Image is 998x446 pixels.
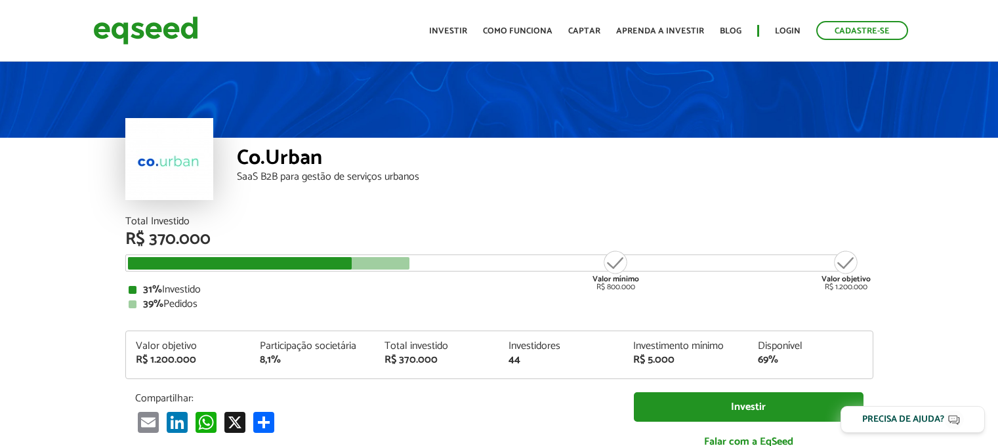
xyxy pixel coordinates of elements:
[509,341,613,352] div: Investidores
[821,249,871,291] div: R$ 1.200.000
[821,273,871,285] strong: Valor objetivo
[260,341,365,352] div: Participação societária
[93,13,198,48] img: EqSeed
[129,299,870,310] div: Pedidos
[483,27,552,35] a: Como funciona
[568,27,600,35] a: Captar
[509,355,613,365] div: 44
[129,285,870,295] div: Investido
[758,341,863,352] div: Disponível
[720,27,741,35] a: Blog
[633,341,738,352] div: Investimento mínimo
[593,273,639,285] strong: Valor mínimo
[135,392,614,405] p: Compartilhar:
[143,295,163,313] strong: 39%
[616,27,704,35] a: Aprenda a investir
[143,281,162,298] strong: 31%
[136,341,241,352] div: Valor objetivo
[260,355,365,365] div: 8,1%
[237,172,873,182] div: SaaS B2B para gestão de serviços urbanos
[758,355,863,365] div: 69%
[135,411,161,433] a: Email
[816,21,908,40] a: Cadastre-se
[775,27,800,35] a: Login
[251,411,277,433] a: Compartilhar
[385,341,489,352] div: Total investido
[193,411,219,433] a: WhatsApp
[634,392,863,422] a: Investir
[222,411,248,433] a: X
[591,249,640,291] div: R$ 800.000
[125,216,873,227] div: Total Investido
[164,411,190,433] a: LinkedIn
[633,355,738,365] div: R$ 5.000
[125,231,873,248] div: R$ 370.000
[385,355,489,365] div: R$ 370.000
[429,27,467,35] a: Investir
[237,148,873,172] div: Co.Urban
[136,355,241,365] div: R$ 1.200.000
